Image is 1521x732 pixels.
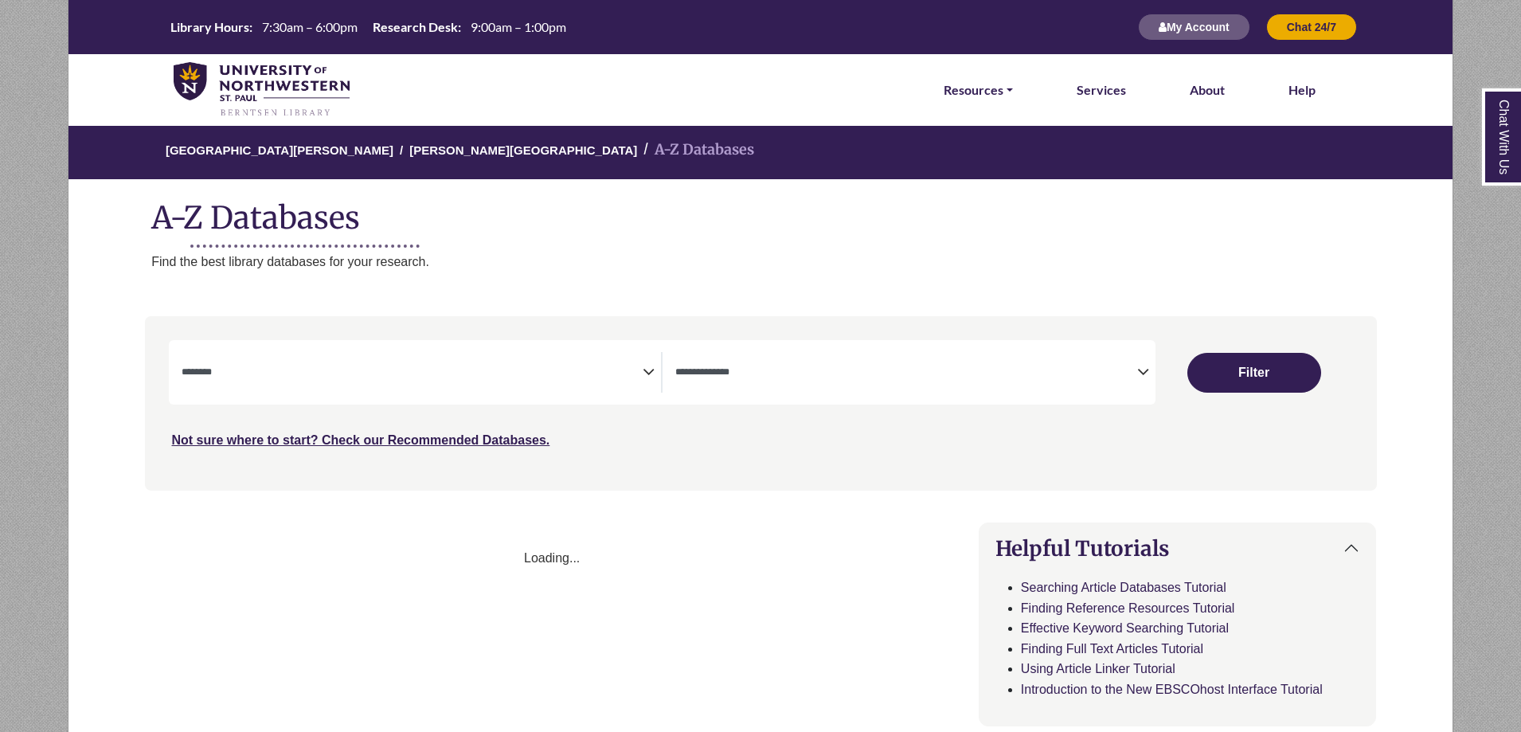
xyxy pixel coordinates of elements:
[1266,14,1357,41] button: Chat 24/7
[182,367,643,380] textarea: Filter
[1190,80,1225,100] a: About
[366,18,462,35] th: Research Desk:
[1266,20,1357,33] a: Chat 24/7
[409,141,637,157] a: [PERSON_NAME][GEOGRAPHIC_DATA]
[68,124,1453,179] nav: breadcrumb
[164,18,573,37] a: Hours Today
[1021,601,1235,615] a: Finding Reference Resources Tutorial
[944,80,1013,100] a: Resources
[1021,662,1175,675] a: Using Article Linker Tutorial
[151,252,1453,272] p: Find the best library databases for your research.
[172,433,550,447] a: Not sure where to start? Check our Recommended Databases.
[675,367,1137,380] textarea: Filter
[174,62,350,118] img: library_home
[1138,14,1250,41] button: My Account
[637,139,754,162] li: A-Z Databases
[1187,353,1321,393] button: Submit for Search Results
[471,19,566,34] span: 9:00am – 1:00pm
[164,18,573,33] table: Hours Today
[1021,621,1229,635] a: Effective Keyword Searching Tutorial
[1021,683,1323,696] a: Introduction to the New EBSCOhost Interface Tutorial
[68,187,1453,236] h1: A-Z Databases
[1077,80,1126,100] a: Services
[164,18,253,35] th: Library Hours:
[145,548,960,569] div: Loading...
[262,19,358,34] span: 7:30am – 6:00pm
[166,141,393,157] a: [GEOGRAPHIC_DATA][PERSON_NAME]
[1021,642,1203,656] a: Finding Full Text Articles Tutorial
[145,316,1377,490] nav: Search filters
[1138,20,1250,33] a: My Account
[1021,581,1226,594] a: Searching Article Databases Tutorial
[979,523,1376,573] button: Helpful Tutorials
[1288,80,1316,100] a: Help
